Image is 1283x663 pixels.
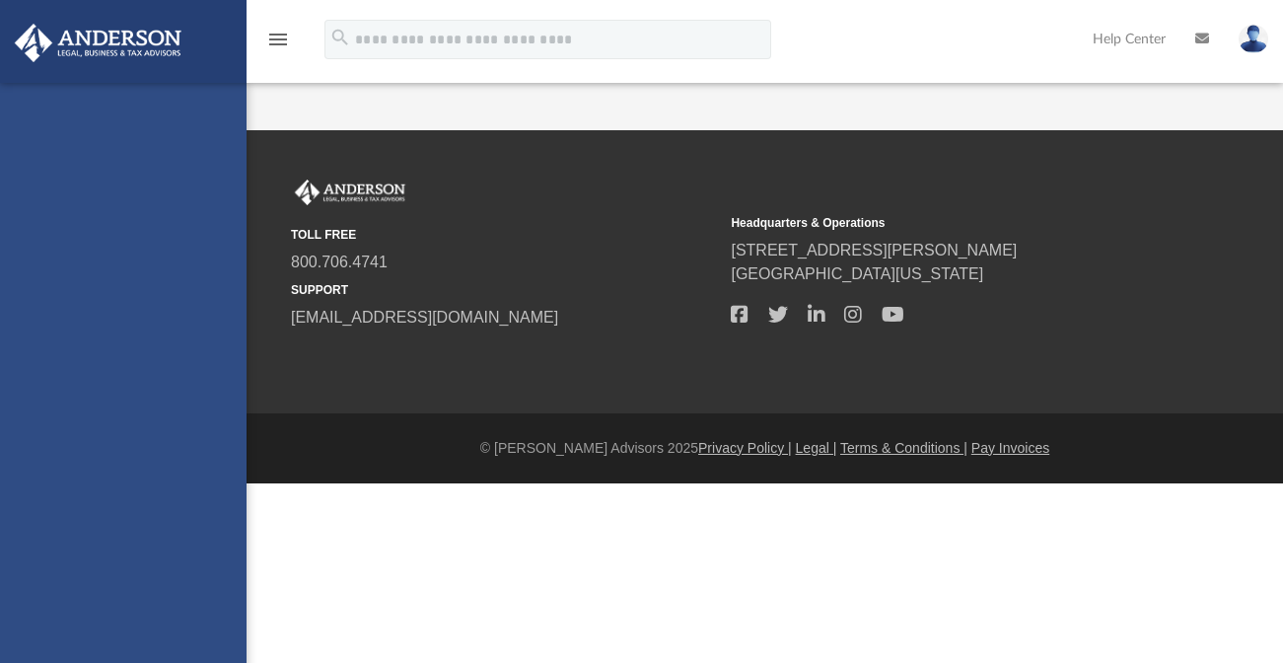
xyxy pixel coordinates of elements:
[266,28,290,51] i: menu
[796,440,837,456] a: Legal |
[698,440,792,456] a: Privacy Policy |
[291,180,409,205] img: Anderson Advisors Platinum Portal
[731,242,1017,258] a: [STREET_ADDRESS][PERSON_NAME]
[247,438,1283,459] div: © [PERSON_NAME] Advisors 2025
[291,309,558,326] a: [EMAIL_ADDRESS][DOMAIN_NAME]
[9,24,187,62] img: Anderson Advisors Platinum Portal
[329,27,351,48] i: search
[731,265,983,282] a: [GEOGRAPHIC_DATA][US_STATE]
[291,281,717,299] small: SUPPORT
[266,37,290,51] a: menu
[291,254,388,270] a: 800.706.4741
[840,440,967,456] a: Terms & Conditions |
[1239,25,1268,53] img: User Pic
[971,440,1049,456] a: Pay Invoices
[291,226,717,244] small: TOLL FREE
[731,214,1157,232] small: Headquarters & Operations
